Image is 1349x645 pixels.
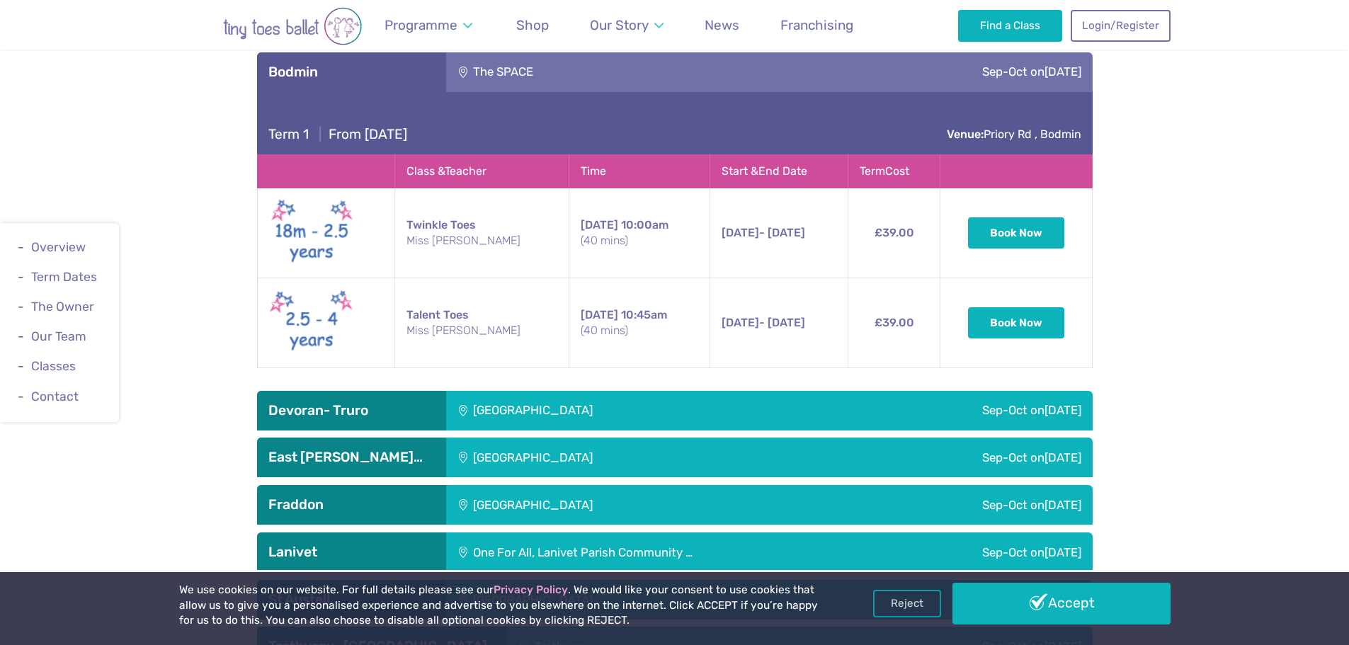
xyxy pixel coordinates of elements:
[179,7,406,45] img: tiny toes ballet
[385,17,457,33] span: Programme
[1045,403,1081,417] span: [DATE]
[268,126,309,142] span: Term 1
[378,8,479,42] a: Programme
[31,329,86,343] a: Our Team
[268,402,435,419] h3: Devoran- Truro
[952,583,1171,624] a: Accept
[968,307,1064,338] button: Book Now
[947,127,984,141] strong: Venue:
[446,52,736,92] div: The SPACE
[812,485,1093,525] div: Sep-Oct on
[569,188,710,278] td: 10:00am
[406,233,557,249] small: Miss [PERSON_NAME]
[516,17,549,33] span: Shop
[848,154,940,188] th: Term Cost
[705,17,739,33] span: News
[722,226,805,239] span: - [DATE]
[848,278,940,368] td: £39.00
[722,316,805,329] span: - [DATE]
[736,52,1093,92] div: Sep-Oct on
[446,391,812,430] div: [GEOGRAPHIC_DATA]
[590,17,649,33] span: Our Story
[494,583,568,596] a: Privacy Policy
[1045,545,1081,559] span: [DATE]
[968,217,1064,249] button: Book Now
[269,287,354,359] img: Talent toes New (May 2025)
[958,10,1062,41] a: Find a Class
[446,532,885,572] div: One For All, Lanivet Parish Community …
[581,323,698,338] small: (40 mins)
[885,532,1093,572] div: Sep-Oct on
[722,316,759,329] span: [DATE]
[31,240,86,254] a: Overview
[394,154,569,188] th: Class & Teacher
[581,233,698,249] small: (40 mins)
[780,17,853,33] span: Franchising
[710,154,848,188] th: Start & End Date
[569,154,710,188] th: Time
[947,127,1081,141] a: Venue:Priory Rd , Bodmin
[31,270,97,284] a: Term Dates
[268,544,435,561] h3: Lanivet
[31,299,94,314] a: The Owner
[722,226,759,239] span: [DATE]
[581,308,618,321] span: [DATE]
[510,8,556,42] a: Shop
[812,391,1093,430] div: Sep-Oct on
[774,8,860,42] a: Franchising
[1071,10,1170,41] a: Login/Register
[394,278,569,368] td: Talent Toes
[1045,64,1081,79] span: [DATE]
[1045,450,1081,464] span: [DATE]
[269,197,354,269] img: Twinkle toes New (May 2025)
[394,188,569,278] td: Twinkle Toes
[812,438,1093,477] div: Sep-Oct on
[179,583,824,629] p: We use cookies on our website. For full details please see our . We would like your consent to us...
[268,126,407,143] h4: From [DATE]
[873,590,941,617] a: Reject
[406,323,557,338] small: Miss [PERSON_NAME]
[268,64,435,81] h3: Bodmin
[698,8,746,42] a: News
[268,449,435,466] h3: East [PERSON_NAME]…
[31,389,79,404] a: Contact
[268,496,435,513] h3: Fraddon
[31,360,76,374] a: Classes
[446,438,812,477] div: [GEOGRAPHIC_DATA]
[583,8,670,42] a: Our Story
[446,485,812,525] div: [GEOGRAPHIC_DATA]
[1045,498,1081,512] span: [DATE]
[581,218,618,232] span: [DATE]
[569,278,710,368] td: 10:45am
[312,126,329,142] span: |
[848,188,940,278] td: £39.00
